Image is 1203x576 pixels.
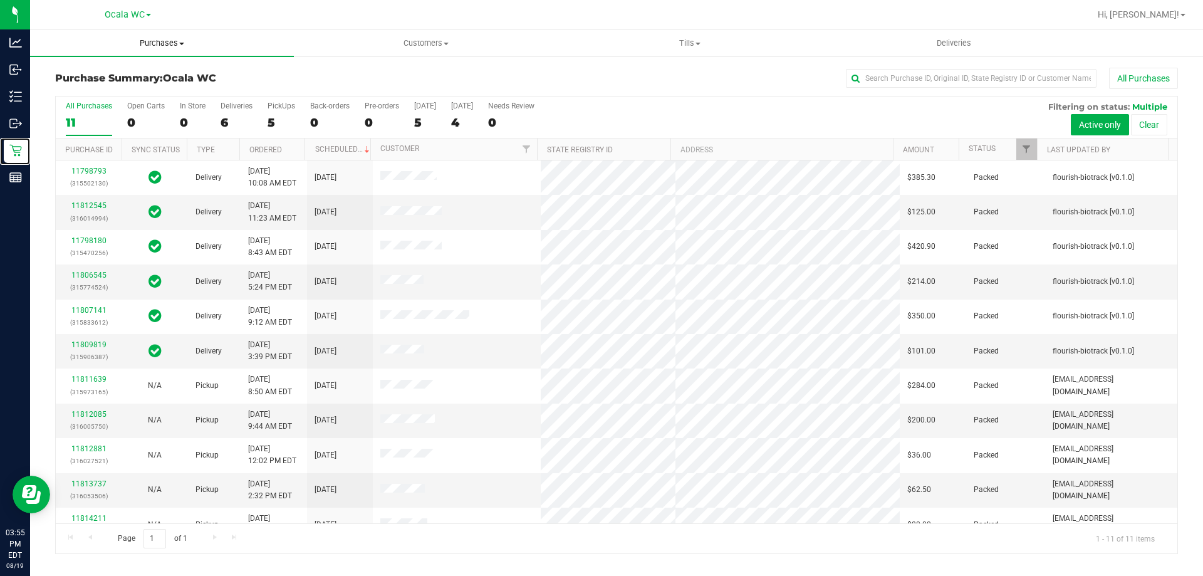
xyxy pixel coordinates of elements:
[9,171,22,184] inline-svg: Reports
[71,340,107,349] a: 11809819
[195,241,222,253] span: Delivery
[148,380,162,392] button: N/A
[9,117,22,130] inline-svg: Outbound
[148,307,162,325] span: In Sync
[248,374,292,397] span: [DATE] 8:50 AM EDT
[195,414,219,426] span: Pickup
[9,90,22,103] inline-svg: Inventory
[148,451,162,459] span: Not Applicable
[71,375,107,384] a: 11811639
[66,102,112,110] div: All Purchases
[315,241,336,253] span: [DATE]
[248,409,292,432] span: [DATE] 9:44 AM EDT
[148,238,162,255] span: In Sync
[294,38,557,49] span: Customers
[71,167,107,175] a: 11798793
[63,490,114,502] p: (316053506)
[1053,310,1134,322] span: flourish-biotrack [v0.1.0]
[248,165,296,189] span: [DATE] 10:08 AM EDT
[974,449,999,461] span: Packed
[1053,276,1134,288] span: flourish-biotrack [v0.1.0]
[969,144,996,153] a: Status
[907,206,935,218] span: $125.00
[920,38,988,49] span: Deliveries
[132,145,180,154] a: Sync Status
[148,342,162,360] span: In Sync
[315,310,336,322] span: [DATE]
[221,115,253,130] div: 6
[63,351,114,363] p: (315906387)
[907,310,935,322] span: $350.00
[1132,102,1167,112] span: Multiple
[1053,513,1170,537] span: [EMAIL_ADDRESS][DOMAIN_NAME]
[63,317,114,328] p: (315833612)
[1048,102,1130,112] span: Filtering on status:
[148,381,162,390] span: Not Applicable
[488,115,534,130] div: 0
[148,520,162,529] span: Not Applicable
[1053,206,1134,218] span: flourish-biotrack [v0.1.0]
[1098,9,1179,19] span: Hi, [PERSON_NAME]!
[248,478,292,502] span: [DATE] 2:32 PM EDT
[670,139,893,160] th: Address
[1086,529,1165,548] span: 1 - 11 of 11 items
[143,529,166,548] input: 1
[248,305,292,328] span: [DATE] 9:12 AM EDT
[974,172,999,184] span: Packed
[1053,409,1170,432] span: [EMAIL_ADDRESS][DOMAIN_NAME]
[907,380,935,392] span: $284.00
[63,421,114,432] p: (316005750)
[365,115,399,130] div: 0
[907,241,935,253] span: $420.90
[71,201,107,210] a: 11812545
[451,102,473,110] div: [DATE]
[6,561,24,570] p: 08/19
[268,115,295,130] div: 5
[180,115,206,130] div: 0
[63,455,114,467] p: (316027521)
[907,414,935,426] span: $200.00
[148,519,162,531] button: N/A
[907,484,931,496] span: $62.50
[315,206,336,218] span: [DATE]
[30,38,294,49] span: Purchases
[148,449,162,461] button: N/A
[195,206,222,218] span: Delivery
[974,241,999,253] span: Packed
[365,102,399,110] div: Pre-orders
[248,200,296,224] span: [DATE] 11:23 AM EDT
[315,484,336,496] span: [DATE]
[107,529,197,548] span: Page of 1
[451,115,473,130] div: 4
[294,30,558,56] a: Customers
[907,519,931,531] span: $20.00
[148,485,162,494] span: Not Applicable
[974,380,999,392] span: Packed
[248,513,292,537] span: [DATE] 3:38 PM EDT
[414,115,436,130] div: 5
[6,527,24,561] p: 03:55 PM EDT
[558,30,821,56] a: Tills
[248,270,292,293] span: [DATE] 5:24 PM EDT
[315,380,336,392] span: [DATE]
[197,145,215,154] a: Type
[1071,114,1129,135] button: Active only
[71,514,107,523] a: 11814211
[1053,374,1170,397] span: [EMAIL_ADDRESS][DOMAIN_NAME]
[248,235,292,259] span: [DATE] 8:43 AM EDT
[974,310,999,322] span: Packed
[66,115,112,130] div: 11
[71,479,107,488] a: 11813737
[907,276,935,288] span: $214.00
[127,115,165,130] div: 0
[127,102,165,110] div: Open Carts
[414,102,436,110] div: [DATE]
[63,386,114,398] p: (315973165)
[9,144,22,157] inline-svg: Retail
[148,414,162,426] button: N/A
[248,339,292,363] span: [DATE] 3:39 PM EDT
[63,247,114,259] p: (315470256)
[903,145,934,154] a: Amount
[1053,172,1134,184] span: flourish-biotrack [v0.1.0]
[9,63,22,76] inline-svg: Inbound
